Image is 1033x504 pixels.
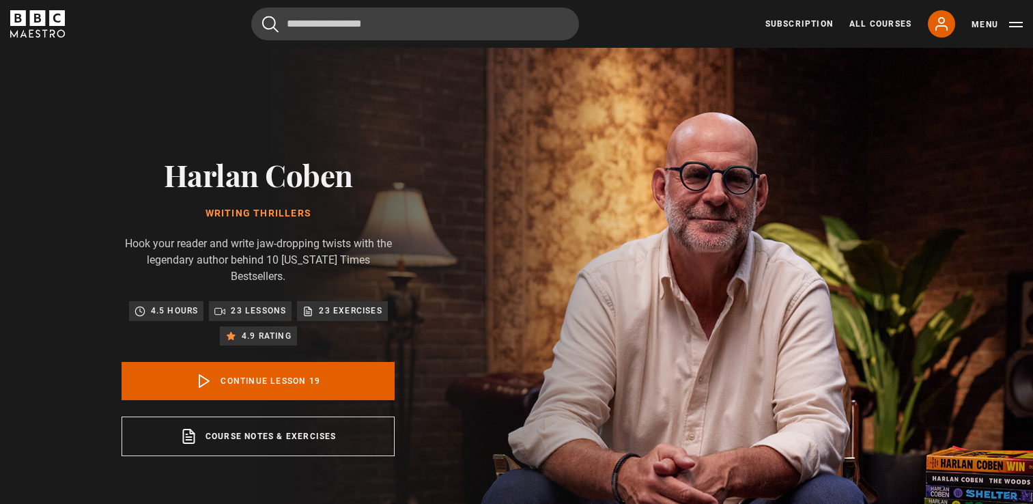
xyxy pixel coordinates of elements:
[10,10,65,38] svg: BBC Maestro
[251,8,579,40] input: Search
[122,236,395,285] p: Hook your reader and write jaw-dropping twists with the legendary author behind 10 [US_STATE] Tim...
[242,329,292,343] p: 4.9 rating
[122,417,395,456] a: Course notes & exercises
[849,18,911,30] a: All Courses
[262,16,279,33] button: Submit the search query
[122,157,395,192] h2: Harlan Coben
[972,18,1023,31] button: Toggle navigation
[231,304,286,318] p: 23 lessons
[319,304,382,318] p: 23 exercises
[122,208,395,219] h1: Writing Thrillers
[765,18,833,30] a: Subscription
[122,362,395,400] a: Continue lesson 19
[151,304,199,318] p: 4.5 hours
